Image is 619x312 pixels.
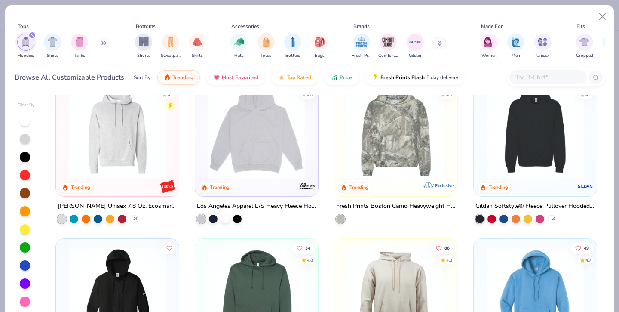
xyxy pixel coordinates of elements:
span: Hoodies [18,53,34,59]
div: 4.7 [168,91,174,98]
button: Like [571,242,593,254]
div: filter for Cropped [576,34,593,59]
span: Cropped [576,53,593,59]
div: 4.8 [307,91,313,98]
button: filter button [507,34,524,59]
div: filter for Hoodies [17,34,34,59]
img: Unisex Image [538,37,548,47]
span: Sweatpants [161,53,181,59]
img: Shirts Image [48,37,58,47]
img: Fresh Prints Image [355,36,368,49]
img: Cropped Image [579,37,589,47]
button: filter button [407,34,424,59]
button: filter button [576,34,593,59]
div: Fresh Prints Boston Camo Heavyweight Hoodie [336,201,456,211]
span: Shirts [47,53,58,59]
img: Tanks Image [75,37,84,47]
div: 4.7 [585,257,591,263]
div: filter for Bottles [284,34,301,59]
img: Bags Image [315,37,324,47]
span: + 19 [549,216,555,221]
span: 49 [584,246,589,250]
div: 4.8 [446,257,452,263]
div: filter for Gildan [407,34,424,59]
div: Made For [481,22,503,30]
img: Sweatpants Image [166,37,175,47]
span: Men [512,53,520,59]
img: Gildan Image [409,36,422,49]
img: Hats Image [234,37,244,47]
span: Bottles [285,53,300,59]
div: filter for Unisex [534,34,552,59]
span: Totes [260,53,271,59]
button: filter button [534,34,552,59]
span: 86 [444,246,450,250]
span: Tanks [74,53,85,59]
img: Women Image [484,37,494,47]
div: 4.8 [307,257,313,263]
span: Trending [172,74,193,81]
div: 4.7 [585,91,591,98]
div: 4.8 [446,91,452,98]
div: Sort By [134,74,150,81]
div: filter for Tanks [71,34,88,59]
img: c8ff052b-3bb3-4275-83ac-ecbad4516ae5 [448,82,554,179]
img: most_fav.gif [213,74,220,81]
button: filter button [161,34,181,59]
img: Totes Image [261,37,271,47]
div: Los Angeles Apparel L/S Heavy Fleece Hoodie Po 14 Oz [197,201,316,211]
button: filter button [378,34,398,59]
button: filter button [17,34,34,59]
div: Tops [18,22,29,30]
span: 34 [305,246,310,250]
button: filter button [135,34,152,59]
img: 7a261990-f1c3-47fe-abf2-b94cf530bb8d [309,82,415,179]
span: Unisex [536,53,549,59]
button: Price [325,70,359,85]
span: Comfort Colors [378,53,398,59]
span: + 26 [131,216,138,221]
img: trending.gif [164,74,171,81]
button: filter button [71,34,88,59]
div: Filter By [18,102,35,108]
input: Try "T-Shirt" [515,72,581,82]
div: Gildan Softstyle® Fleece Pullover Hooded Sweatshirt [475,201,595,211]
button: filter button [352,34,371,59]
button: Like [432,242,454,254]
img: fe3aba7b-4693-4b3e-ab95-a32d4261720b [64,82,170,179]
img: Shorts Image [139,37,149,47]
img: 6531d6c5-84f2-4e2d-81e4-76e2114e47c4 [204,82,309,179]
img: Men Image [511,37,521,47]
img: Bottles Image [288,37,297,47]
button: Like [292,242,315,254]
button: Close [594,9,611,25]
div: filter for Bags [311,34,328,59]
div: Accessories [231,22,259,30]
img: flash.gif [372,74,379,81]
button: filter button [481,34,498,59]
div: Bottoms [136,22,156,30]
span: Shorts [137,53,150,59]
span: Hats [234,53,244,59]
img: 1a07cc18-aee9-48c0-bcfb-936d85bd356b [482,82,588,179]
img: Hoodies Image [21,37,31,47]
div: filter for Men [507,34,524,59]
div: filter for Hats [230,34,248,59]
img: Skirts Image [193,37,202,47]
button: filter button [189,34,206,59]
div: [PERSON_NAME] Unisex 7.8 Oz. Ecosmart 50/50 Pullover Hooded Sweatshirt [58,201,177,211]
img: Comfort Colors Image [382,36,395,49]
span: Exclusive [435,182,454,188]
img: Hanes logo [159,177,176,195]
div: Fits [576,22,585,30]
button: filter button [230,34,248,59]
span: 5 day delivery [426,73,458,83]
button: filter button [284,34,301,59]
button: Like [164,242,176,254]
span: Women [481,53,497,59]
span: Most Favorited [222,74,258,81]
div: filter for Totes [257,34,275,59]
img: Los Angeles Apparel logo [298,177,316,195]
button: Most Favorited [207,70,265,85]
img: TopRated.gif [278,74,285,81]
